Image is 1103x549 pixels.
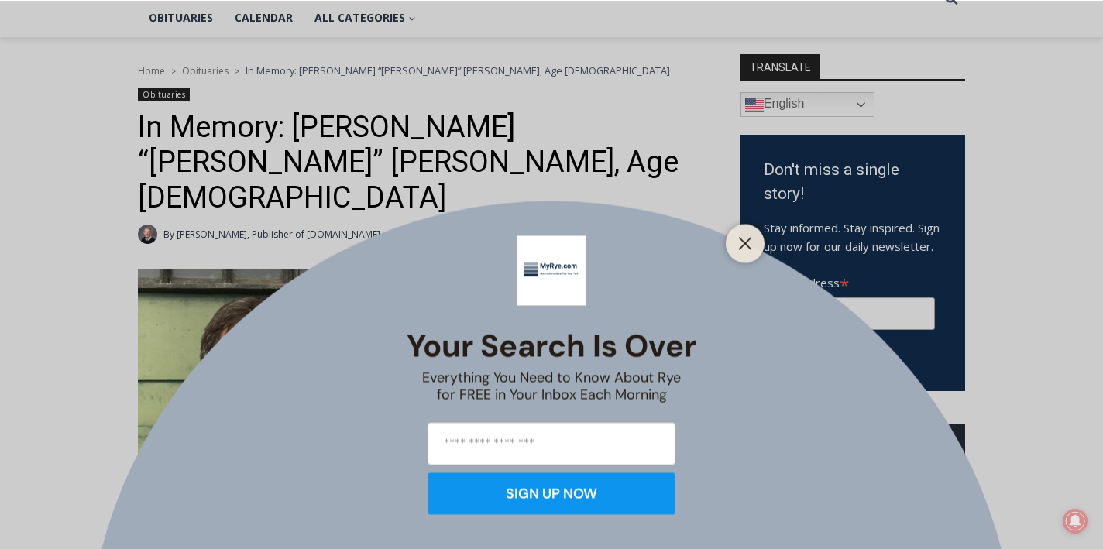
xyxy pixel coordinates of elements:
h4: [PERSON_NAME] Read Sanctuary Fall Fest: [DATE] [12,156,198,191]
div: 6 [180,131,187,146]
a: Intern @ [DOMAIN_NAME] [373,150,751,193]
span: Intern @ [DOMAIN_NAME] [405,154,718,189]
div: 3 [162,131,169,146]
a: [PERSON_NAME] Read Sanctuary Fall Fest: [DATE] [1,154,224,193]
div: "I learned about the history of a place I’d honestly never considered even as a resident of [GEOG... [391,1,732,150]
div: Face Painting [162,46,216,127]
div: / [173,131,177,146]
